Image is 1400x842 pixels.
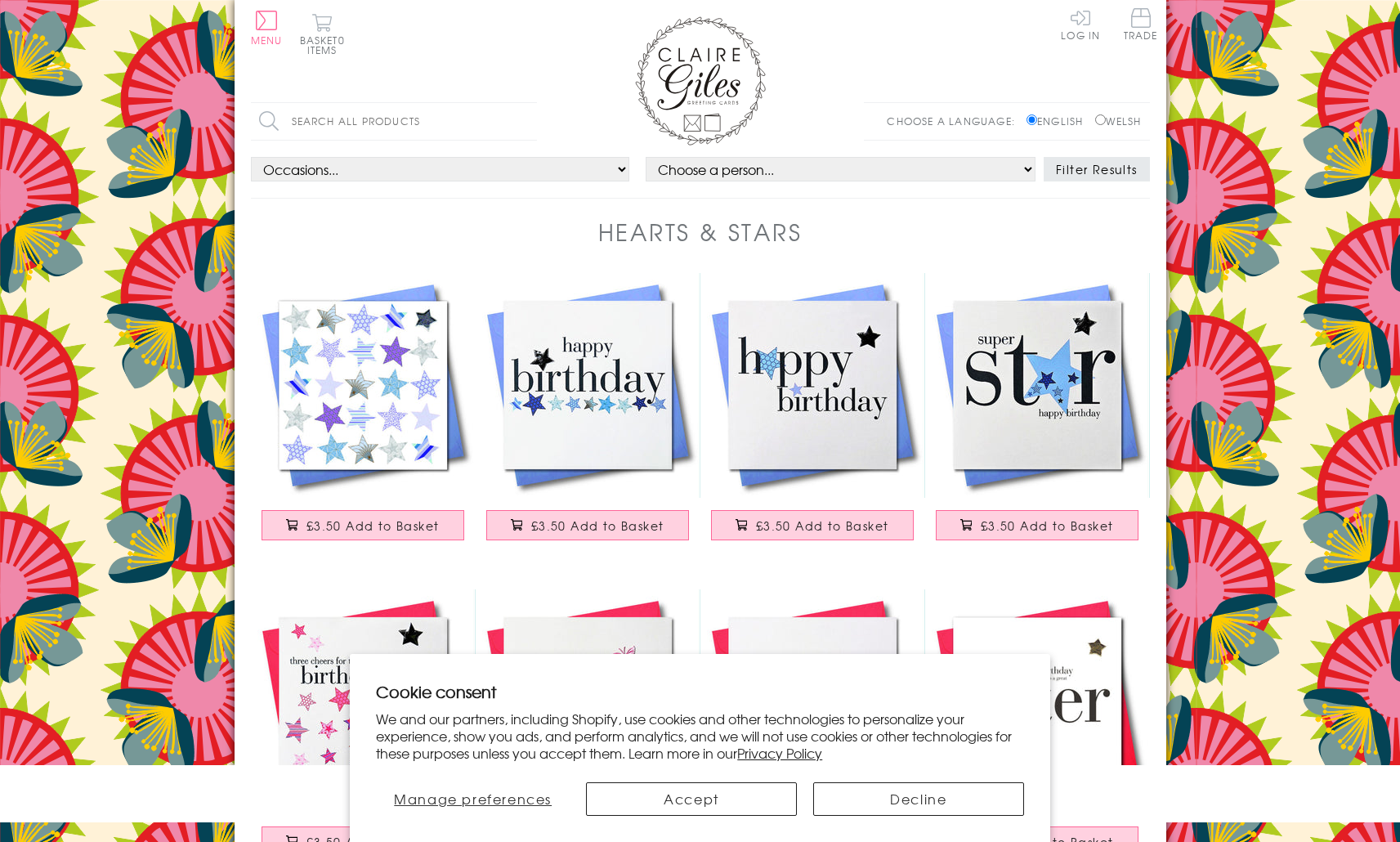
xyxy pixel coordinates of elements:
[1095,114,1142,128] label: Welsh
[251,11,283,45] button: Menu
[1061,8,1100,40] a: Log In
[1027,114,1037,125] input: English
[598,215,803,249] h1: Hearts & Stars
[813,782,1024,816] button: Decline
[887,114,1023,128] p: Choose a language:
[756,517,889,534] span: £3.50 Add to Basket
[737,743,822,763] a: Privacy Policy
[251,273,476,557] a: General Card Card, Blue Stars, Embellished with a shiny padded star £3.50 Add to Basket
[1044,157,1150,181] button: Filter Results
[925,273,1150,498] img: Birthday Card, Blue Stars, Super Star, Embellished with a padded star
[476,273,700,557] a: Birthday Card, Blue Stars, Happy Birthday, Embellished with a shiny padded star £3.50 Add to Basket
[936,510,1138,540] button: £3.50 Add to Basket
[521,103,537,140] input: Search
[981,517,1114,534] span: £3.50 Add to Basket
[262,510,464,540] button: £3.50 Add to Basket
[376,680,1024,703] h2: Cookie consent
[1124,8,1158,40] span: Trade
[300,13,345,55] button: Basket0 items
[700,273,925,557] a: Birthday Card, Blue Stars, Happy Birthday, Embellished with a shiny padded star £3.50 Add to Basket
[376,710,1024,761] p: We and our partners, including Shopify, use cookies and other technologies to personalize your ex...
[1027,114,1091,128] label: English
[925,273,1150,557] a: Birthday Card, Blue Stars, Super Star, Embellished with a padded star £3.50 Add to Basket
[700,589,925,814] img: Birthday Card, Love Heart, To My Grlfriend, fabric butterfly Embellished
[376,782,570,816] button: Manage preferences
[394,789,552,808] span: Manage preferences
[925,589,1150,814] img: Birthday Card, Heart, to a great Sister, fabric butterfly Embellished
[476,273,700,498] img: Birthday Card, Blue Stars, Happy Birthday, Embellished with a shiny padded star
[586,782,797,816] button: Accept
[1124,8,1158,43] a: Trade
[251,33,283,47] span: Menu
[486,510,689,540] button: £3.50 Add to Basket
[711,510,914,540] button: £3.50 Add to Basket
[635,16,766,146] img: Claire Giles Greetings Cards
[251,103,537,140] input: Search all products
[307,33,345,57] span: 0 items
[476,589,700,814] img: Birthday Card, Hearts, happy birthday Nan, embellished with a fabric butterfly
[531,517,664,534] span: £3.50 Add to Basket
[251,589,476,814] img: Birthday Card, Pink Stars, birthday girl, Embellished with a padded star
[1095,114,1106,125] input: Welsh
[251,273,476,498] img: General Card Card, Blue Stars, Embellished with a shiny padded star
[306,517,440,534] span: £3.50 Add to Basket
[700,273,925,498] img: Birthday Card, Blue Stars, Happy Birthday, Embellished with a shiny padded star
